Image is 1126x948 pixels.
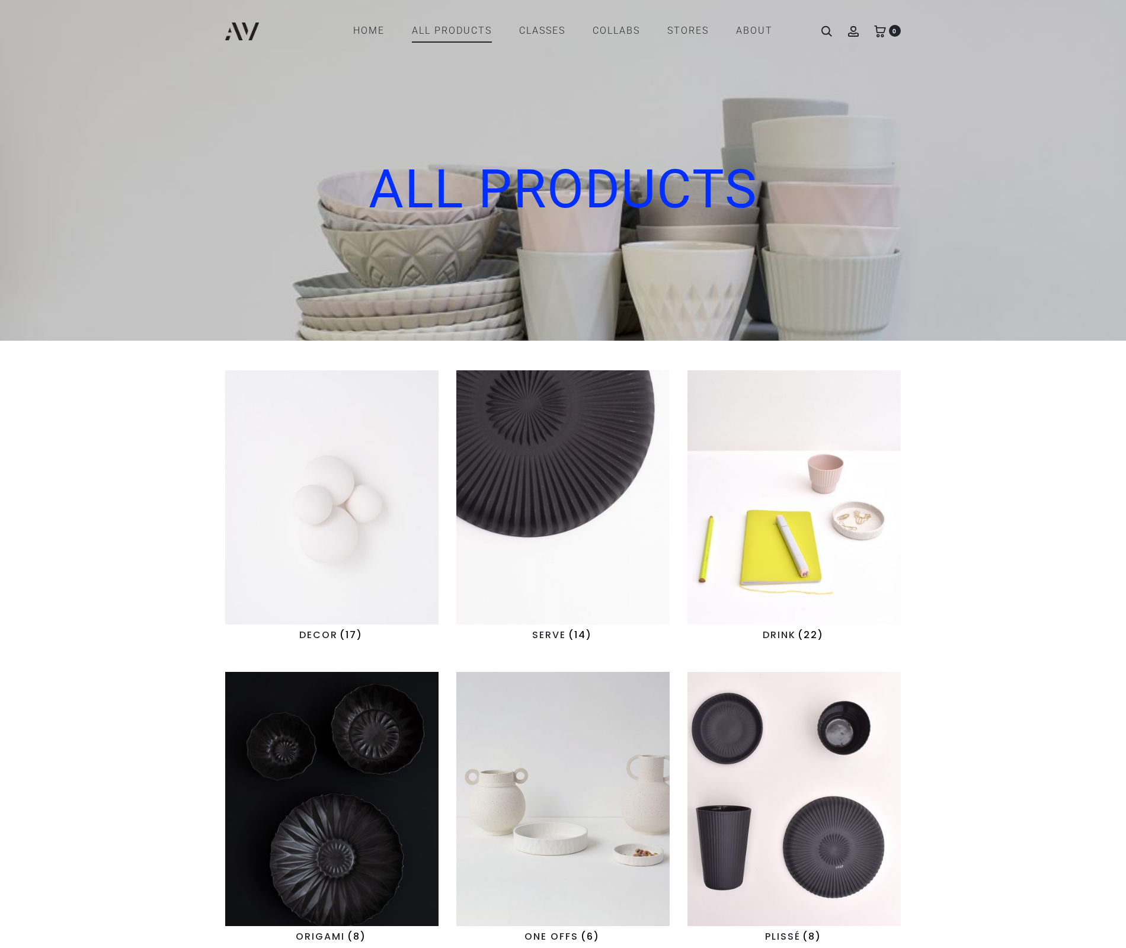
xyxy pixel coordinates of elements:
h2: PLISSÉ [687,926,901,947]
a: Visit product category PLISSÉ [687,672,901,947]
mark: (8) [345,928,367,945]
h2: ONE OFFS [456,926,670,947]
h2: ORIGAMI [225,926,439,947]
a: COLLABS [593,21,640,41]
span: 0 [889,25,901,37]
a: 0 [874,25,886,36]
a: Visit product category DECOR [225,370,439,645]
h2: DECOR [225,624,439,645]
h2: DRINK [687,624,901,645]
img: PLISSÉ [687,672,901,926]
a: Visit product category DRINK [687,370,901,645]
img: DECOR [225,370,439,624]
a: Visit product category ORIGAMI [225,672,439,947]
a: Visit product category ONE OFFS [456,672,670,947]
mark: (17) [338,626,364,643]
img: SERVE [456,370,670,624]
mark: (8) [801,928,823,945]
mark: (22) [796,626,826,643]
img: ONE OFFS [456,672,670,926]
a: CLASSES [519,21,565,41]
mark: (14) [566,626,593,643]
a: STORES [667,21,709,41]
mark: (6) [578,928,601,945]
a: Home [353,21,385,41]
img: ORIGAMI [225,672,439,926]
img: DRINK [687,370,901,624]
h1: ALL PRODUCTS [24,163,1102,237]
a: All products [412,21,492,41]
a: Visit product category SERVE [456,370,670,645]
h2: SERVE [456,624,670,645]
a: ABOUT [736,21,773,41]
